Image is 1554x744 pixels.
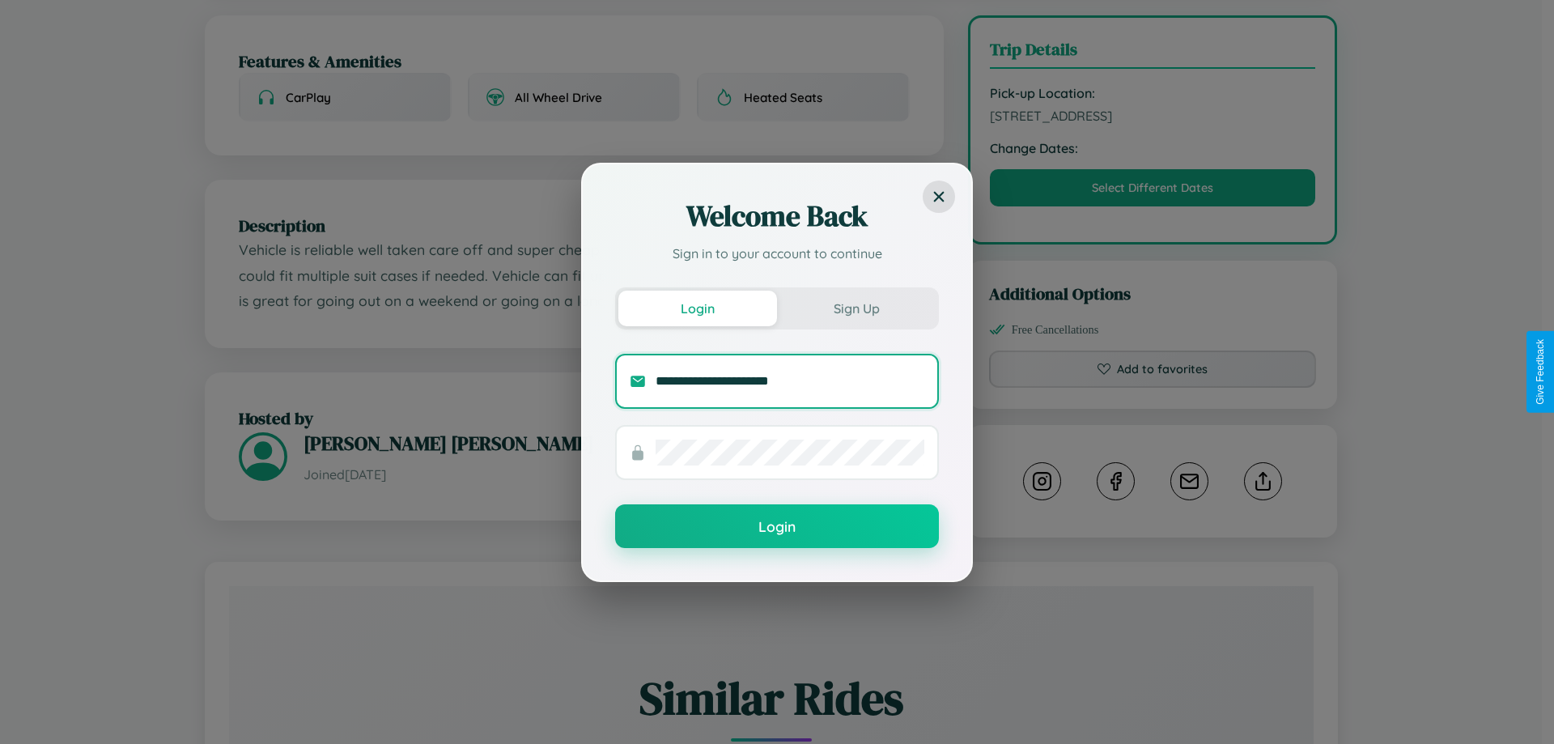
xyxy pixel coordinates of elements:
[615,197,939,236] h2: Welcome Back
[1535,339,1546,405] div: Give Feedback
[777,291,936,326] button: Sign Up
[615,244,939,263] p: Sign in to your account to continue
[615,504,939,548] button: Login
[618,291,777,326] button: Login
